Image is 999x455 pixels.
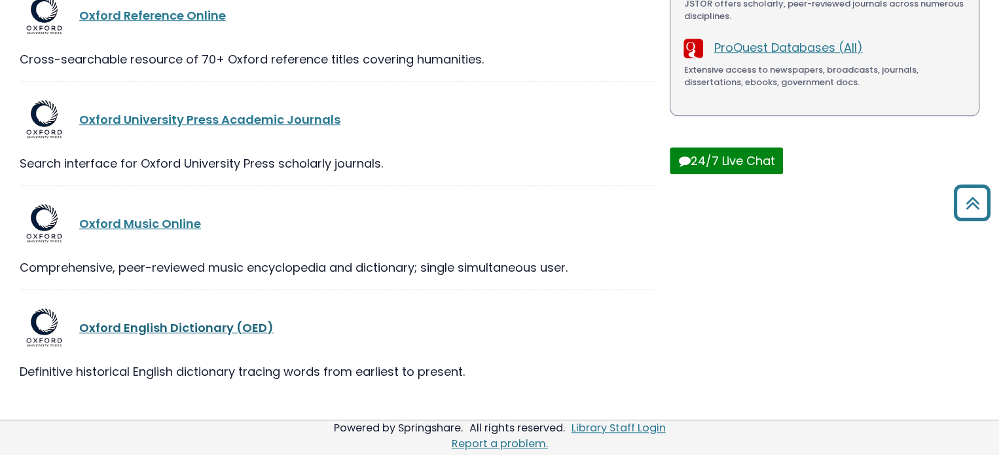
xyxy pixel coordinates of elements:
[670,147,783,174] button: 24/7 Live Chat
[20,363,654,380] div: Definitive historical English dictionary tracing words from earliest to present.
[452,436,548,451] a: Report a problem.
[79,7,226,24] a: Oxford Reference Online
[714,39,862,56] a: ProQuest Databases (All)
[949,191,996,215] a: Back to Top
[467,420,567,435] div: All rights reserved.
[79,215,201,232] a: Oxford Music Online
[20,155,654,172] div: Search interface for Oxford University Press scholarly journals.
[683,64,966,89] div: Extensive access to newspapers, broadcasts, journals, dissertations, ebooks, government docs.
[79,111,340,128] a: Oxford University Press Academic Journals
[20,259,654,276] div: Comprehensive, peer-reviewed music encyclopedia and dictionary; single simultaneous user.
[20,50,654,68] div: Cross-searchable resource of 70+ Oxford reference titles covering humanities.
[332,420,465,435] div: Powered by Springshare.
[572,420,666,435] a: Library Staff Login
[79,319,274,336] a: Oxford English Dictionary (OED)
